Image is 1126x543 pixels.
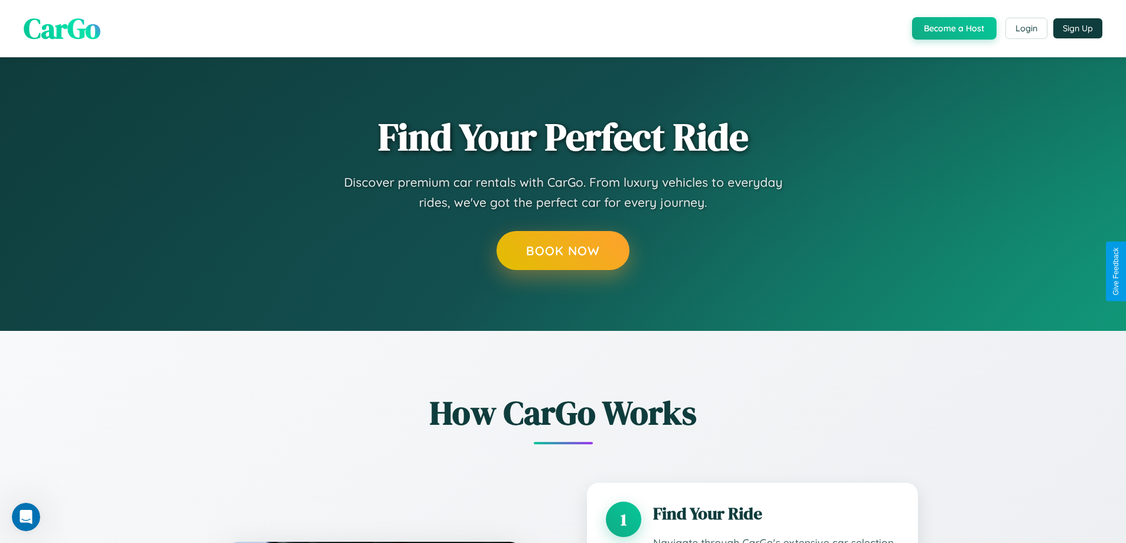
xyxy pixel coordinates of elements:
[209,390,918,435] h2: How CarGo Works
[653,502,899,525] h3: Find Your Ride
[1053,18,1102,38] button: Sign Up
[497,231,629,270] button: Book Now
[1005,18,1047,39] button: Login
[327,173,800,212] p: Discover premium car rentals with CarGo. From luxury vehicles to everyday rides, we've got the pe...
[24,9,100,48] span: CarGo
[606,502,641,537] div: 1
[1112,248,1120,295] div: Give Feedback
[912,17,997,40] button: Become a Host
[378,116,748,158] h1: Find Your Perfect Ride
[12,503,40,531] iframe: Intercom live chat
